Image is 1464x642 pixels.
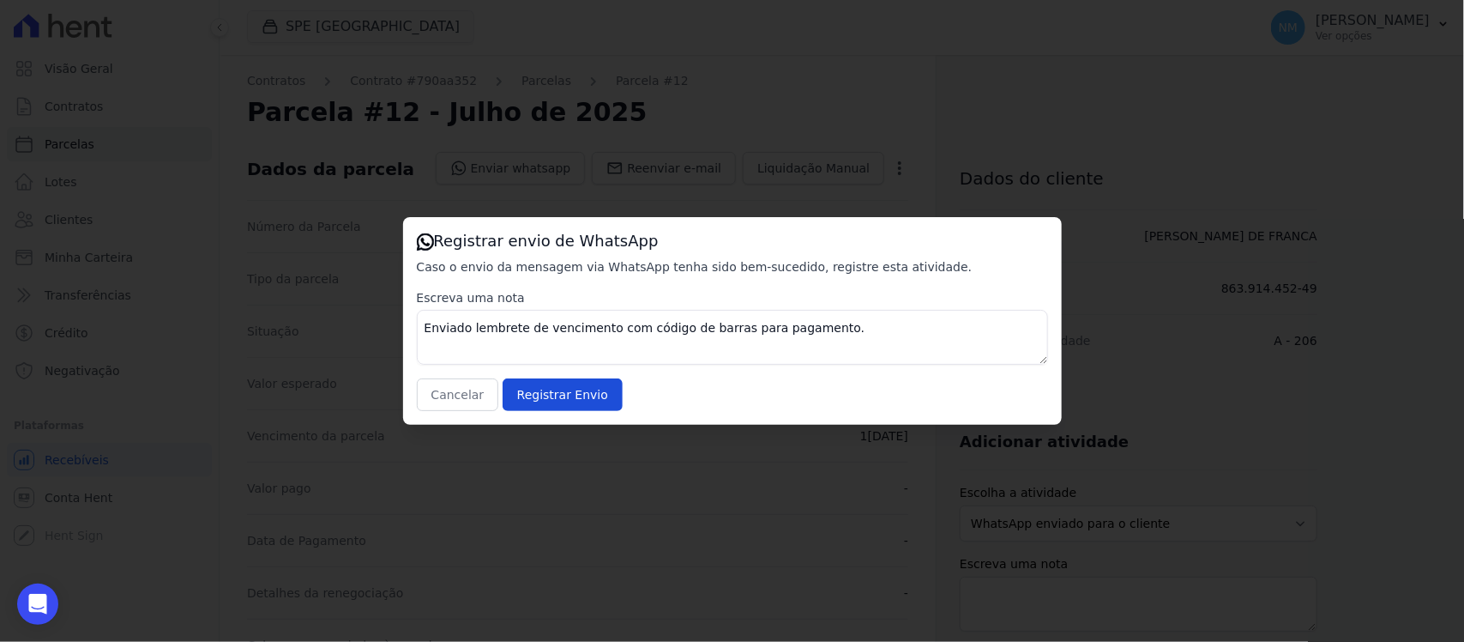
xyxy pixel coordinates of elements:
[417,258,1048,276] p: Caso o envio da mensagem via WhatsApp tenha sido bem-sucedido, registre esta atividade.
[417,289,1048,306] label: Escreva uma nota
[417,231,1048,251] h3: Registrar envio de WhatsApp
[503,379,623,411] input: Registrar Envio
[417,379,499,411] button: Cancelar
[417,310,1048,365] textarea: Enviado lembrete de vencimento com código de barras para pagamento.
[17,584,58,625] div: Open Intercom Messenger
